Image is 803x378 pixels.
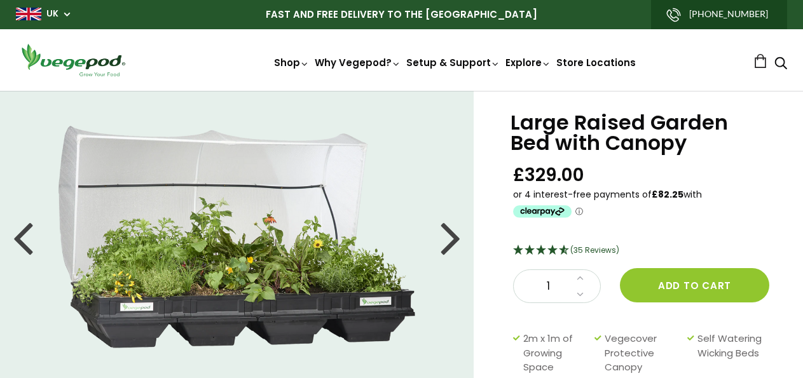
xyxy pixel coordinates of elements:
[556,56,636,69] a: Store Locations
[513,243,771,259] div: 4.69 Stars - 35 Reviews
[505,56,551,69] a: Explore
[570,245,619,255] span: (35 Reviews)
[16,8,41,20] img: gb_large.png
[523,332,589,375] span: 2m x 1m of Growing Space
[605,332,681,375] span: Vegecover Protective Canopy
[406,56,500,69] a: Setup & Support
[573,270,587,287] a: Increase quantity by 1
[16,42,130,78] img: Vegepod
[620,268,769,302] button: Add to cart
[513,163,584,187] span: £329.00
[774,58,787,71] a: Search
[315,56,401,69] a: Why Vegepod?
[526,278,570,295] span: 1
[511,112,771,153] h1: Large Raised Garden Bed with Canopy
[58,126,415,348] img: Large Raised Garden Bed with Canopy
[274,56,310,69] a: Shop
[46,8,58,20] a: UK
[573,287,587,303] a: Decrease quantity by 1
[697,332,765,375] span: Self Watering Wicking Beds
